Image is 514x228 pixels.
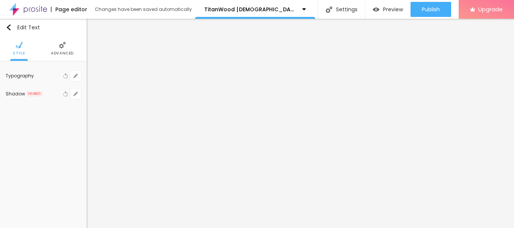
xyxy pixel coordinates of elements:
div: Typography [6,74,61,78]
div: Page editor [51,7,87,12]
span: Publish [422,6,440,12]
div: Changes have been saved automatically [95,7,192,12]
span: Style [13,51,25,55]
button: Preview [365,2,411,17]
span: Advanced [51,51,74,55]
div: Shadow [6,92,25,96]
span: Upgrade [478,6,503,12]
img: Icone [326,6,332,13]
img: Icone [6,24,12,30]
div: Edit Text [6,24,40,30]
img: Icone [59,42,66,48]
button: Publish [411,2,451,17]
p: TitanWood [DEMOGRAPHIC_DATA][MEDICAL_DATA] Gummies [204,7,297,12]
iframe: Editor [87,19,514,228]
img: Icone [16,42,23,48]
span: DISABLED [27,91,43,97]
span: Preview [383,6,403,12]
img: view-1.svg [373,6,379,13]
